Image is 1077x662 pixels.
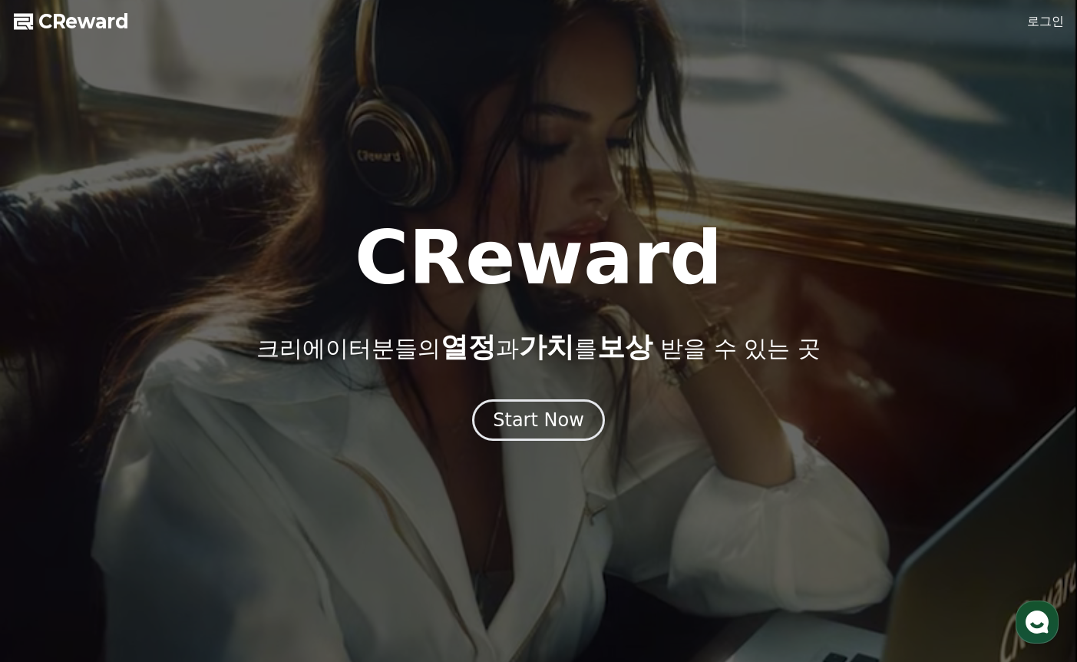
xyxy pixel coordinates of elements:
[1027,12,1064,31] a: 로그인
[472,415,605,429] a: Start Now
[198,487,295,525] a: 설정
[5,487,101,525] a: 홈
[48,510,58,522] span: 홈
[14,9,129,34] a: CReward
[519,331,574,362] span: 가치
[101,487,198,525] a: 대화
[441,331,496,362] span: 열정
[140,511,159,523] span: 대화
[597,331,652,362] span: 보상
[38,9,129,34] span: CReward
[237,510,256,522] span: 설정
[355,221,722,295] h1: CReward
[472,399,605,441] button: Start Now
[493,408,584,432] div: Start Now
[256,332,820,362] p: 크리에이터분들의 과 를 받을 수 있는 곳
